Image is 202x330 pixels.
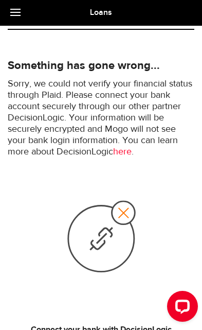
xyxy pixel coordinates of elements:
iframe: LiveChat chat widget [159,287,202,330]
a: here [113,147,132,157]
h2: Something has gone wrong... [8,58,194,74]
p: Sorry, we could not verify your financial status through Plaid. Please connect your bank account ... [8,78,194,158]
span: Loans [90,8,112,18]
